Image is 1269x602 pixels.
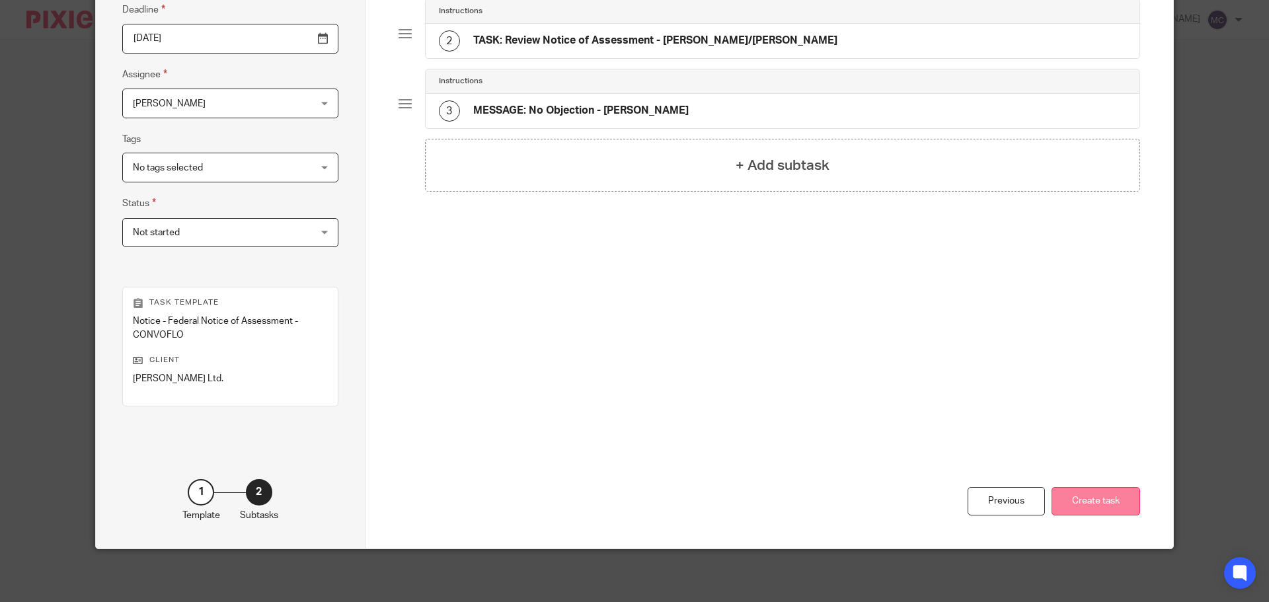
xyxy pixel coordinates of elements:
h4: Instructions [439,6,482,17]
div: 3 [439,100,460,122]
div: 2 [439,30,460,52]
h4: TASK: Review Notice of Assessment - [PERSON_NAME]/[PERSON_NAME] [473,34,837,48]
label: Deadline [122,2,165,17]
span: [PERSON_NAME] [133,99,206,108]
p: Template [182,509,220,522]
input: Pick a date [122,24,338,54]
button: Create task [1052,487,1140,515]
span: Not started [133,228,180,237]
h4: Instructions [439,76,482,87]
div: 2 [246,479,272,506]
label: Assignee [122,67,167,82]
label: Tags [122,133,141,146]
p: Task template [133,297,328,308]
label: Status [122,196,156,211]
h4: MESSAGE: No Objection - [PERSON_NAME] [473,104,689,118]
p: Subtasks [240,509,278,522]
div: Previous [968,487,1045,515]
div: 1 [188,479,214,506]
h4: + Add subtask [736,155,829,176]
p: Notice - Federal Notice of Assessment - CONVOFLO [133,315,328,342]
p: [PERSON_NAME] Ltd. [133,372,328,385]
span: No tags selected [133,163,203,172]
p: Client [133,355,328,365]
